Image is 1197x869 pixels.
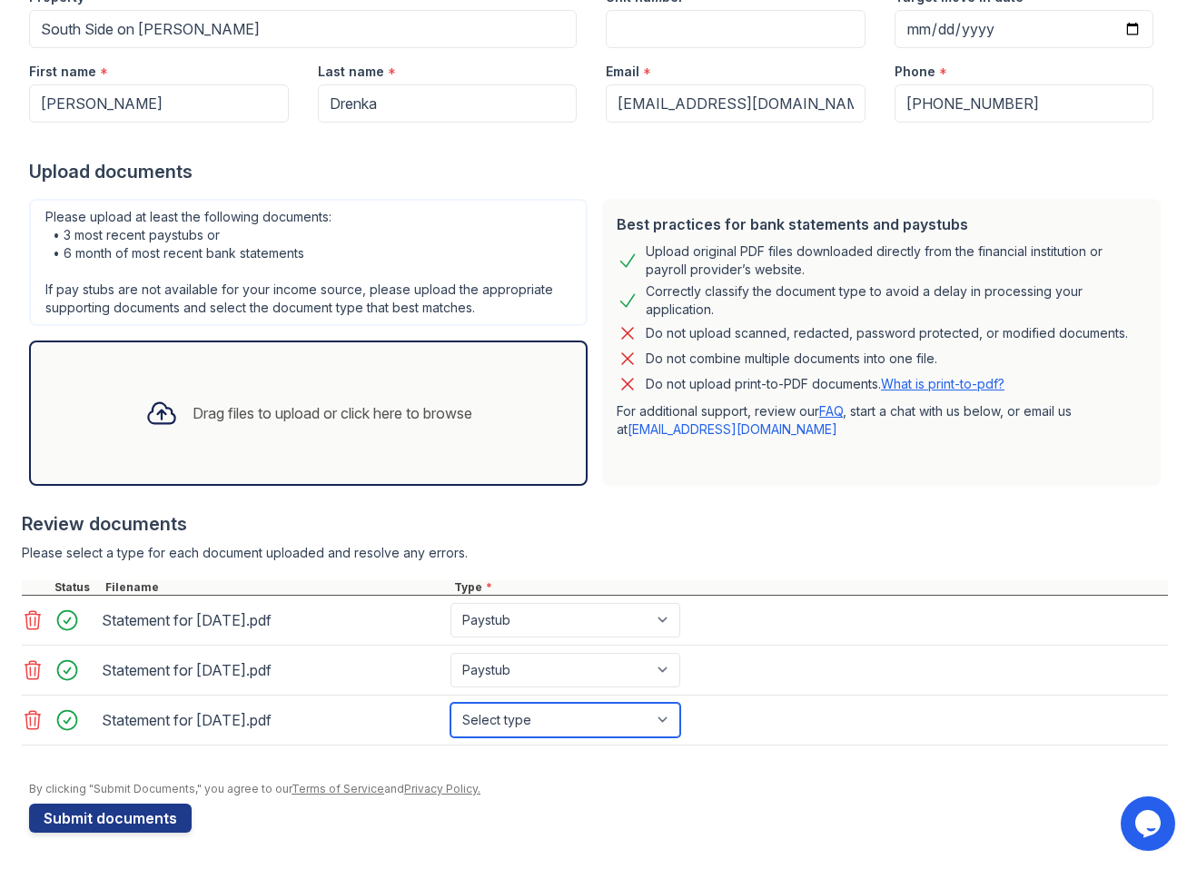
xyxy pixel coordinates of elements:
div: Please select a type for each document uploaded and resolve any errors. [22,544,1168,562]
div: Statement for [DATE].pdf [102,606,443,635]
div: Filename [102,580,450,595]
div: Statement for [DATE].pdf [102,706,443,735]
div: Please upload at least the following documents: • 3 most recent paystubs or • 6 month of most rec... [29,199,588,326]
p: For additional support, review our , start a chat with us below, or email us at [617,402,1146,439]
div: Upload documents [29,159,1168,184]
a: FAQ [819,403,843,419]
p: Do not upload print-to-PDF documents. [646,375,1004,393]
a: What is print-to-pdf? [881,376,1004,391]
label: Phone [895,63,935,81]
label: Email [606,63,639,81]
a: Terms of Service [292,782,384,795]
a: Privacy Policy. [404,782,480,795]
label: Last name [318,63,384,81]
div: Statement for [DATE].pdf [102,656,443,685]
div: Upload original PDF files downloaded directly from the financial institution or payroll provider’... [646,242,1146,279]
div: Review documents [22,511,1168,537]
div: Type [450,580,1168,595]
div: Correctly classify the document type to avoid a delay in processing your application. [646,282,1146,319]
div: Drag files to upload or click here to browse [193,402,472,424]
label: First name [29,63,96,81]
a: [EMAIL_ADDRESS][DOMAIN_NAME] [628,421,837,437]
div: By clicking "Submit Documents," you agree to our and [29,782,1168,796]
div: Do not combine multiple documents into one file. [646,348,937,370]
div: Status [51,580,102,595]
iframe: chat widget [1121,796,1179,851]
button: Submit documents [29,804,192,833]
div: Do not upload scanned, redacted, password protected, or modified documents. [646,322,1128,344]
div: Best practices for bank statements and paystubs [617,213,1146,235]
